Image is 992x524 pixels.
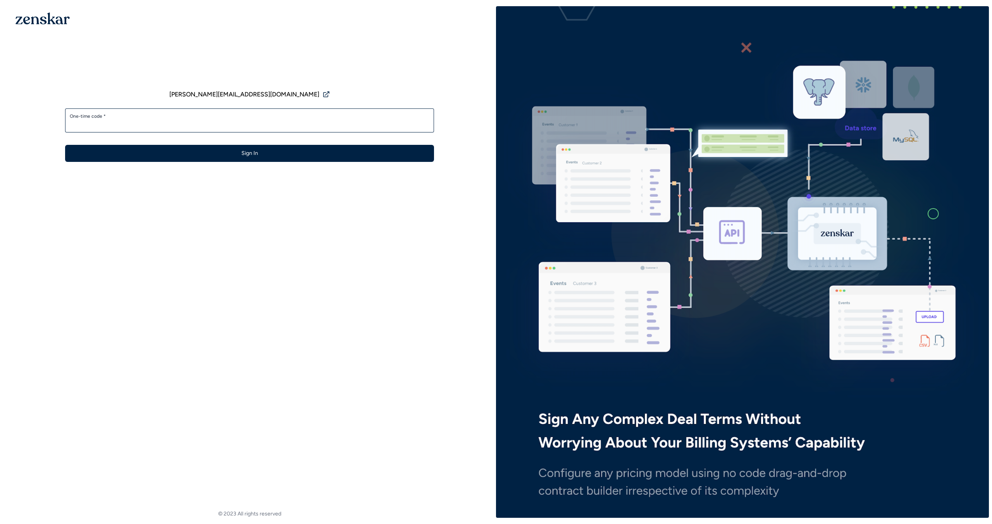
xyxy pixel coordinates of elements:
button: Sign In [65,145,434,162]
footer: © 2023 All rights reserved [3,510,496,518]
label: One-time code * [70,113,429,119]
span: [PERSON_NAME][EMAIL_ADDRESS][DOMAIN_NAME] [169,90,319,99]
img: 1OGAJ2xQqyY4LXKgY66KYq0eOWRCkrZdAb3gUhuVAqdWPZE9SRJmCz+oDMSn4zDLXe31Ii730ItAGKgCKgCCgCikA4Av8PJUP... [15,12,70,24]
